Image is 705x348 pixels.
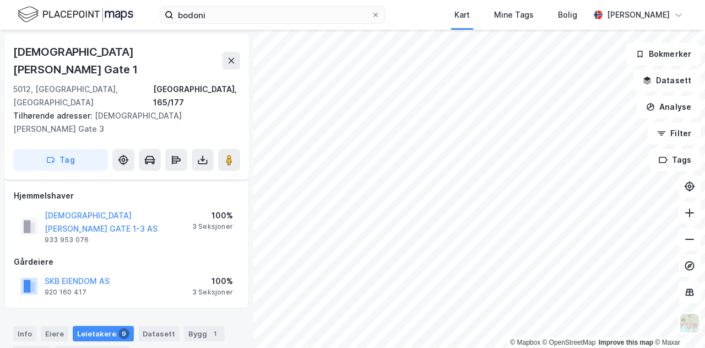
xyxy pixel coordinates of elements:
div: Kontrollprogram for chat [650,295,705,348]
button: Datasett [633,69,701,92]
div: [DEMOGRAPHIC_DATA][PERSON_NAME] Gate 3 [13,109,231,136]
a: Improve this map [599,339,653,346]
button: Analyse [637,96,701,118]
div: Info [13,326,36,341]
div: [GEOGRAPHIC_DATA], 165/177 [153,83,240,109]
div: 920 160 417 [45,288,86,297]
div: 3 Seksjoner [192,222,233,231]
div: Kart [454,8,470,22]
div: 933 953 076 [45,235,89,244]
div: 5012, [GEOGRAPHIC_DATA], [GEOGRAPHIC_DATA] [13,83,153,109]
div: Mine Tags [494,8,534,22]
div: Bolig [558,8,577,22]
div: Datasett [138,326,180,341]
img: logo.f888ab2527a4732fd821a326f86c7f29.svg [18,5,133,24]
button: Tags [649,149,701,171]
div: [PERSON_NAME] [607,8,670,22]
div: 100% [192,209,233,222]
button: Tag [13,149,108,171]
div: [DEMOGRAPHIC_DATA][PERSON_NAME] Gate 1 [13,43,223,78]
button: Filter [648,122,701,144]
input: Søk på adresse, matrikkel, gårdeiere, leietakere eller personer [173,7,371,23]
div: Hjemmelshaver [14,189,240,202]
span: Tilhørende adresser: [13,111,95,120]
div: 1 [209,328,220,339]
a: OpenStreetMap [543,339,596,346]
div: Gårdeiere [14,255,240,269]
div: Bygg [184,326,225,341]
iframe: Chat Widget [650,295,705,348]
div: 100% [192,275,233,288]
div: 3 Seksjoner [192,288,233,297]
div: Eiere [41,326,68,341]
div: Leietakere [73,326,134,341]
a: Mapbox [510,339,540,346]
div: 9 [118,328,129,339]
button: Bokmerker [626,43,701,65]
